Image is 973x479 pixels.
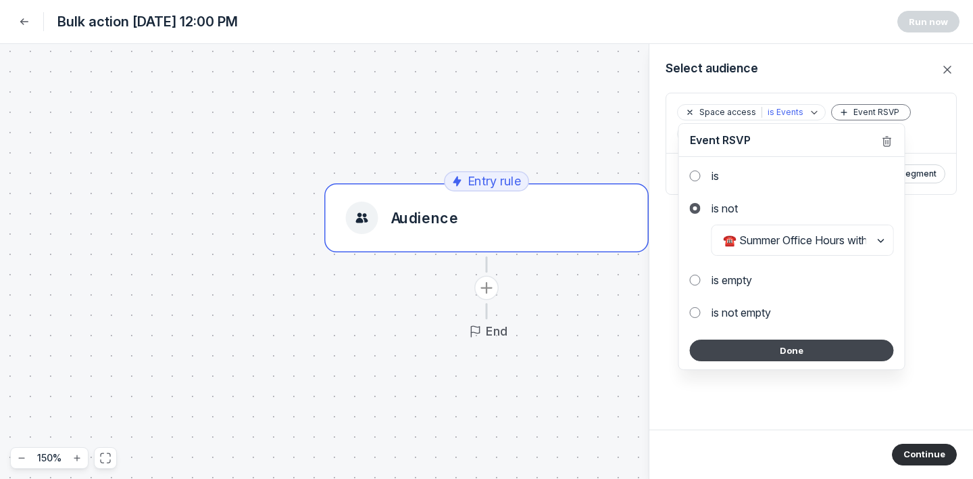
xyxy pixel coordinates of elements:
[468,173,522,189] span: Entry rule
[677,104,826,120] button: Clear filterSpace accessis Events
[324,183,649,340] div: Entry ruleEntry ruleAudienceAdd actionEnd
[880,132,894,148] button: Remove filter
[712,272,894,288] label: is empty
[837,107,905,118] div: Event RSVP
[878,168,937,179] span: Save segment
[37,451,61,465] span: 150 %
[677,165,824,183] button: 288 people match these rules
[97,450,114,466] button: Fit to view
[897,11,959,32] button: Run now
[486,323,508,340] span: End
[677,126,775,142] button: Add audience rule
[666,60,758,76] span: Select audience
[712,168,894,184] label: is
[57,12,238,31] span: Bulk action [DATE] 12:00 PM
[683,107,697,118] button: Clear filter
[712,225,893,255] input: Select an option
[831,104,911,120] button: Event RSVP
[938,60,957,79] button: Close
[712,200,894,216] label: is not
[690,340,894,361] button: Done
[32,450,66,466] button: 150%
[892,444,957,465] button: Continue
[391,208,459,228] span: Audience
[10,447,117,469] div: React Flow controls
[14,450,30,466] button: Zoom out
[870,164,945,183] button: Save segment
[768,107,803,118] div: is Events
[324,183,649,252] button: Audience
[712,304,894,321] label: is not empty
[690,133,751,147] span: Event RSVP
[69,450,85,466] button: Zoom in
[474,276,499,300] button: Add action
[14,11,35,32] button: Back
[683,107,762,118] div: Space access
